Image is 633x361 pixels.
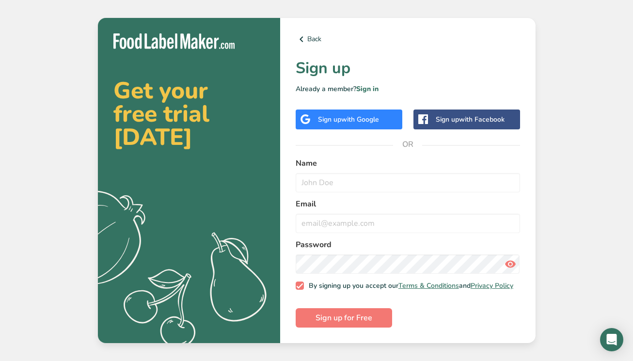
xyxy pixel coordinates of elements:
button: Sign up for Free [296,308,392,328]
h1: Sign up [296,57,520,80]
img: Food Label Maker [113,33,235,49]
a: Sign in [356,84,379,94]
div: Sign up [318,114,379,125]
input: email@example.com [296,214,520,233]
label: Password [296,239,520,251]
a: Terms & Conditions [398,281,459,290]
label: Email [296,198,520,210]
span: with Google [341,115,379,124]
span: OR [393,130,422,159]
div: Open Intercom Messenger [600,328,623,351]
span: with Facebook [459,115,505,124]
a: Privacy Policy [471,281,513,290]
div: Sign up [436,114,505,125]
a: Back [296,33,520,45]
h2: Get your free trial [DATE] [113,79,265,149]
input: John Doe [296,173,520,192]
span: By signing up you accept our and [304,282,513,290]
label: Name [296,157,520,169]
span: Sign up for Free [316,312,372,324]
p: Already a member? [296,84,520,94]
